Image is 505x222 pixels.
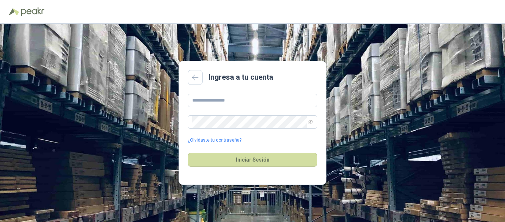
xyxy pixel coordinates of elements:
button: Iniciar Sesión [188,153,317,167]
img: Logo [9,8,19,16]
h2: Ingresa a tu cuenta [209,72,273,83]
img: Peakr [21,7,44,16]
a: ¿Olvidaste tu contraseña? [188,137,241,144]
span: eye-invisible [308,120,313,124]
